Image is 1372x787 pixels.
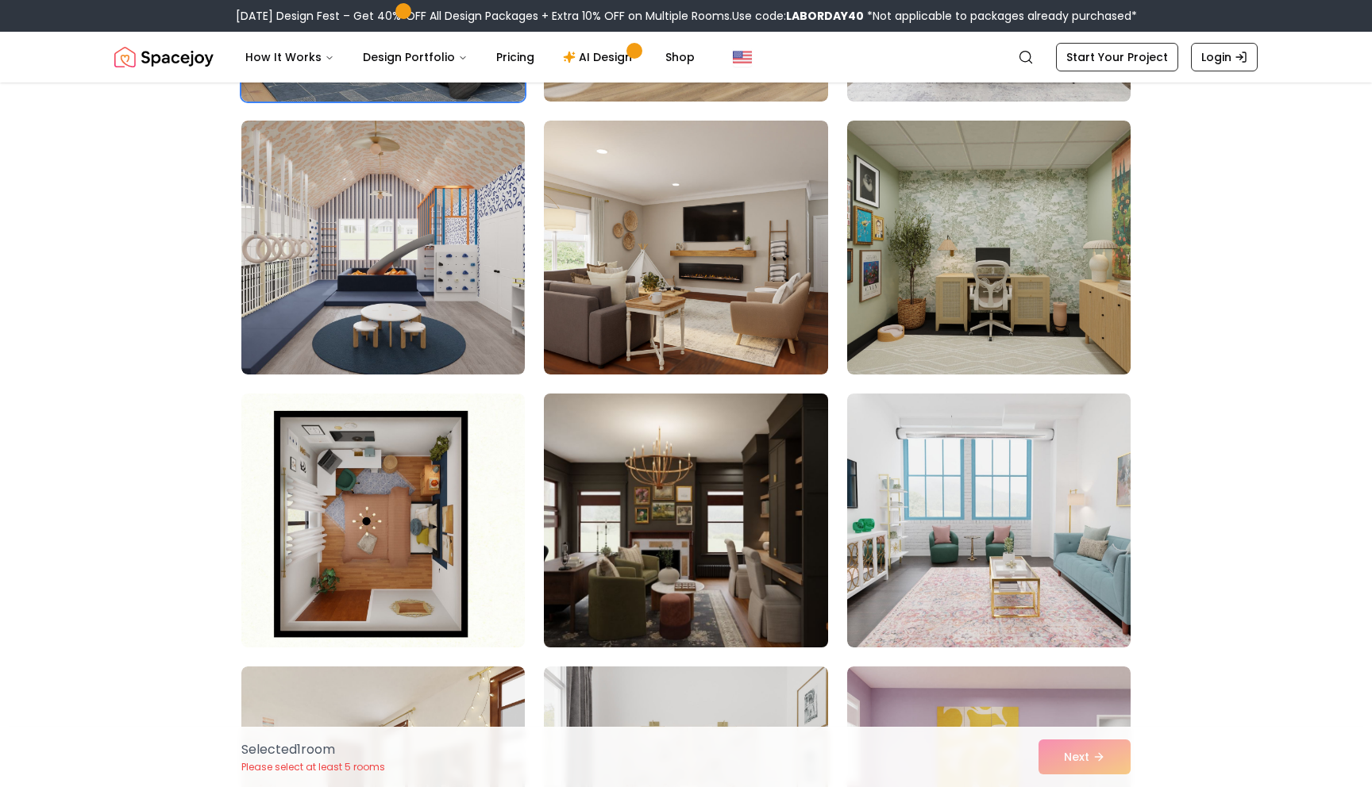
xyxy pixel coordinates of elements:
[847,121,1131,374] img: Room room-9
[864,8,1137,24] span: *Not applicable to packages already purchased*
[233,41,347,73] button: How It Works
[114,32,1258,83] nav: Global
[732,8,864,24] span: Use code:
[241,121,525,374] img: Room room-7
[1056,43,1178,71] a: Start Your Project
[233,41,707,73] nav: Main
[847,393,1131,647] img: Room room-12
[733,48,752,67] img: United States
[241,393,525,647] img: Room room-10
[236,8,1137,24] div: [DATE] Design Fest – Get 40% OFF All Design Packages + Extra 10% OFF on Multiple Rooms.
[114,41,214,73] a: Spacejoy
[550,41,649,73] a: AI Design
[786,8,864,24] b: LABORDAY40
[484,41,547,73] a: Pricing
[114,41,214,73] img: Spacejoy Logo
[350,41,480,73] button: Design Portfolio
[544,121,827,374] img: Room room-8
[241,740,385,759] p: Selected 1 room
[537,387,834,654] img: Room room-11
[1191,43,1258,71] a: Login
[241,761,385,774] p: Please select at least 5 rooms
[653,41,707,73] a: Shop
